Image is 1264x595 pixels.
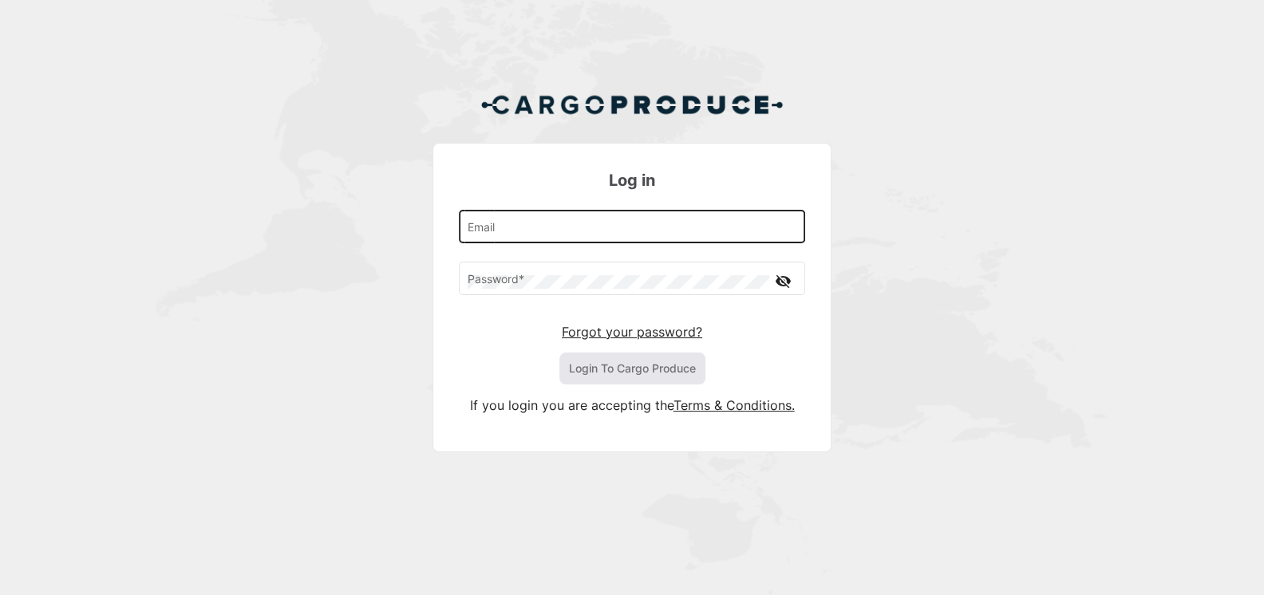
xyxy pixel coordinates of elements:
img: Cargo Produce Logo [480,85,784,124]
h3: Log in [459,169,805,191]
a: Forgot your password? [562,324,702,340]
mat-icon: visibility_off [773,271,792,291]
span: If you login you are accepting the [470,397,673,413]
a: Terms & Conditions. [673,397,795,413]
